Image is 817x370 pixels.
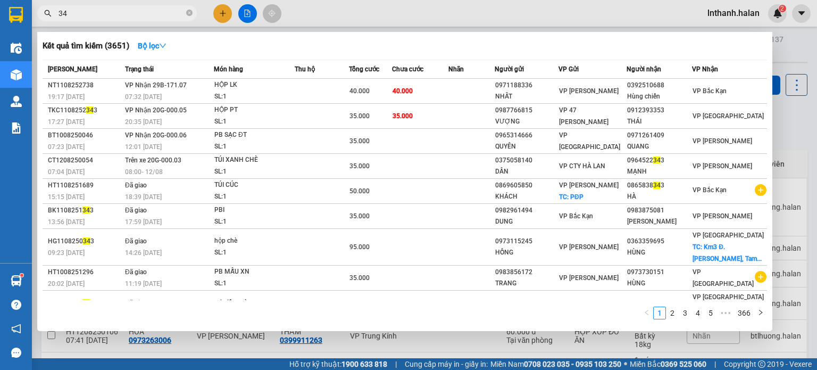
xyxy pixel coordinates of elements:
[82,299,90,307] span: 34
[627,130,692,141] div: 0971261409
[11,275,22,286] img: warehouse-icon
[214,278,294,290] div: SL: 1
[48,249,85,257] span: 09:23 [DATE]
[11,348,21,358] span: message
[11,324,21,334] span: notification
[83,237,90,245] span: 34
[48,193,85,201] span: 15:15 [DATE]
[214,191,294,203] div: SL: 1
[214,79,294,91] div: HỘP LK
[559,131,620,151] span: VP [GEOGRAPHIC_DATA]
[214,65,243,73] span: Món hàng
[717,307,734,319] li: Next 5 Pages
[349,187,370,195] span: 50.000
[48,280,85,287] span: 20:02 [DATE]
[495,80,558,91] div: 0971188336
[48,236,122,247] div: HG1108250 3
[48,80,122,91] div: NT1108252738
[48,155,122,166] div: CT1208250054
[735,307,754,319] a: 366
[495,130,558,141] div: 0965314666
[349,65,379,73] span: Tổng cước
[214,216,294,228] div: SL: 1
[495,205,558,216] div: 0982961494
[693,243,762,262] span: TC: Km3 Đ. [PERSON_NAME], Tam...
[214,141,294,153] div: SL: 1
[48,65,97,73] span: [PERSON_NAME]
[627,91,692,102] div: Hùng chiến
[48,267,122,278] div: HT1008251296
[495,191,558,202] div: KHÁCH
[495,65,524,73] span: Người gửi
[125,193,162,201] span: 18:39 [DATE]
[138,42,166,50] strong: Bộ lọc
[349,137,370,145] span: 35.000
[392,65,423,73] span: Chưa cước
[44,10,52,17] span: search
[393,87,413,95] span: 40.000
[214,266,294,278] div: PB MẪU XN
[11,96,22,107] img: warehouse-icon
[679,307,691,319] a: 3
[125,268,147,276] span: Đã giao
[653,157,661,164] span: 34
[559,274,619,282] span: VP [PERSON_NAME]
[125,131,187,139] span: VP Nhận 20G-000.06
[705,307,716,319] a: 5
[627,247,692,258] div: HÙNG
[717,307,734,319] span: •••
[11,300,21,310] span: question-circle
[448,65,464,73] span: Nhãn
[559,87,619,95] span: VP [PERSON_NAME]
[693,87,727,95] span: VP Bắc Kạn
[186,10,193,16] span: close-circle
[559,243,619,251] span: VP [PERSON_NAME]
[214,116,294,128] div: SL: 1
[757,309,764,316] span: right
[693,232,764,239] span: VP [GEOGRAPHIC_DATA]
[495,105,558,116] div: 0987766815
[349,112,370,120] span: 35.000
[755,271,766,283] span: plus-circle
[11,122,22,134] img: solution-icon
[125,118,162,126] span: 20:35 [DATE]
[666,307,679,319] li: 2
[627,80,692,91] div: 0392510688
[349,162,370,170] span: 35.000
[495,116,558,127] div: VƯỢNG
[125,157,181,164] span: Trên xe 20G-000.03
[627,166,692,177] div: MẠNH
[679,307,691,319] li: 3
[693,162,752,170] span: VP [PERSON_NAME]
[640,307,653,319] li: Previous Page
[295,65,315,73] span: Thu hộ
[692,65,718,73] span: VP Nhận
[653,307,666,319] li: 1
[125,182,147,189] span: Đã giao
[495,180,558,191] div: 0869605850
[129,37,175,54] button: Bộ lọcdown
[214,154,294,166] div: TÚI XANH CHÈ
[48,143,85,151] span: 07:23 [DATE]
[627,155,692,166] div: 0964522 3
[125,249,162,257] span: 14:26 [DATE]
[559,193,583,201] span: TC: PĐP
[48,180,122,191] div: HT1108251689
[125,143,162,151] span: 12:01 [DATE]
[125,65,154,73] span: Trạng thái
[125,106,187,114] span: VP Nhận 20G-000.05
[627,298,692,309] div: 0978002842
[125,93,162,101] span: 07:32 [DATE]
[693,137,752,145] span: VP [PERSON_NAME]
[754,307,767,319] li: Next Page
[627,180,692,191] div: 0865838 3
[627,105,692,116] div: 0912393353
[495,141,558,152] div: QUYÊN
[48,298,122,309] div: NT1008250 3
[734,307,754,319] li: 366
[48,130,122,141] div: BT1008250046
[654,307,665,319] a: 1
[59,7,184,19] input: Tìm tên, số ĐT hoặc mã đơn
[214,179,294,191] div: TÚI CÚC
[559,212,593,220] span: VP Bắc Kạn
